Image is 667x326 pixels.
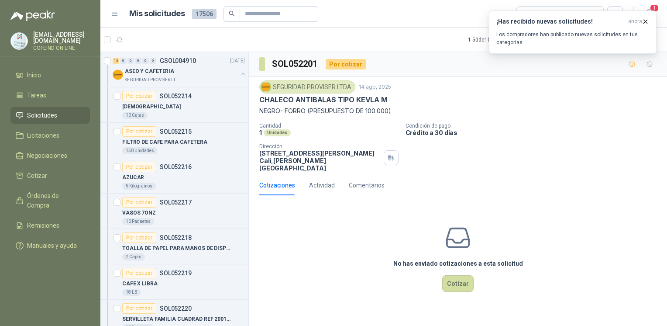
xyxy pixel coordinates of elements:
[261,82,271,92] img: Company Logo
[393,259,523,268] h3: No has enviado cotizaciones a esta solicitud
[349,180,385,190] div: Comentarios
[10,127,90,144] a: Licitaciones
[100,158,248,194] a: Por cotizarSOL052216AZUCAR5 Kilogramos
[150,58,156,64] div: 0
[10,217,90,234] a: Remisiones
[259,123,399,129] p: Cantidad
[259,106,657,116] p: NEGRO- FORRO (PRESUPUESTO DE 100.000)
[122,162,156,172] div: Por cotizar
[10,87,90,104] a: Tareas
[27,171,47,180] span: Cotizar
[160,128,192,135] p: SOL052215
[27,221,59,230] span: Remisiones
[122,218,154,225] div: 10 Paquetes
[489,10,657,54] button: ¡Has recibido nuevas solicitudes!ahora Los compradores han publicado nuevas solicitudes en tus ca...
[125,76,180,83] p: SEGURIDAD PROVISER LTDA
[122,103,181,111] p: [DEMOGRAPHIC_DATA]
[259,129,262,136] p: 1
[27,111,57,120] span: Solicitudes
[628,18,642,25] span: ahora
[522,9,540,19] div: Todas
[27,241,77,250] span: Manuales y ayuda
[33,45,90,51] p: COFEIND ON LINE
[122,315,231,323] p: SERVILLETA FAMILIA CUADRAD REF 200115
[100,123,248,158] a: Por cotizarSOL052215FILTRO DE CAFE PARA CAFETERA150 Unidades
[359,83,391,91] p: 14 ago, 2025
[122,244,231,253] p: TOALLA DE PAPEL PARA MANOS DE DISPENSADOR
[192,9,217,19] span: 17506
[496,31,649,46] p: Los compradores han publicado nuevas solicitudes en tus categorías.
[259,95,388,104] p: CHALECO ANTIBALAS TIPO KEVLA M
[27,70,41,80] span: Inicio
[33,31,90,44] p: [EMAIL_ADDRESS][DOMAIN_NAME]
[122,126,156,137] div: Por cotizar
[10,147,90,164] a: Negociaciones
[100,194,248,229] a: Por cotizarSOL052217VASOS 7ONZ10 Paquetes
[122,147,158,154] div: 150 Unidades
[122,268,156,278] div: Por cotizar
[326,59,366,69] div: Por cotizar
[10,67,90,83] a: Inicio
[122,253,145,260] div: 2 Cajas
[122,173,144,182] p: AZUCAR
[27,191,82,210] span: Órdenes de Compra
[122,303,156,314] div: Por cotizar
[496,18,625,25] h3: ¡Has recibido nuevas solicitudes!
[142,58,149,64] div: 0
[122,232,156,243] div: Por cotizar
[125,67,174,76] p: ASEO Y CAFETERIA
[120,58,127,64] div: 0
[229,10,235,17] span: search
[160,235,192,241] p: SOL052218
[264,129,291,136] div: Unidades
[406,123,664,129] p: Condición de pago
[230,57,245,65] p: [DATE]
[259,143,380,149] p: Dirección
[442,275,474,292] button: Cotizar
[100,229,248,264] a: Por cotizarSOL052218TOALLA DE PAPEL PARA MANOS DE DISPENSADOR2 Cajas
[406,129,664,136] p: Crédito a 30 días
[122,112,148,119] div: 10 Cajas
[10,107,90,124] a: Solicitudes
[122,197,156,208] div: Por cotizar
[650,4,659,12] span: 1
[160,270,192,276] p: SOL052219
[122,280,158,288] p: CAFE X LIBRA
[10,187,90,214] a: Órdenes de Compra
[122,289,141,296] div: 18 LB
[468,33,528,47] div: 1 - 50 de 10584
[10,167,90,184] a: Cotizar
[27,131,59,140] span: Licitaciones
[160,93,192,99] p: SOL052214
[27,90,46,100] span: Tareas
[122,183,156,190] div: 5 Kilogramos
[122,91,156,101] div: Por cotizar
[113,58,119,64] div: 13
[122,138,207,146] p: FILTRO DE CAFE PARA CAFETERA
[10,10,55,21] img: Logo peakr
[11,33,28,49] img: Company Logo
[259,180,295,190] div: Cotizaciones
[127,58,134,64] div: 0
[129,7,185,20] h1: Mis solicitudes
[272,57,319,71] h3: SOL052201
[100,264,248,300] a: Por cotizarSOL052219CAFE X LIBRA18 LB
[160,305,192,312] p: SOL052220
[122,209,156,217] p: VASOS 7ONZ
[160,199,192,205] p: SOL052217
[259,149,380,172] p: [STREET_ADDRESS][PERSON_NAME] Cali , [PERSON_NAME][GEOGRAPHIC_DATA]
[10,237,90,254] a: Manuales y ayuda
[259,80,355,94] div: SEGURIDAD PROVISER LTDA
[309,180,335,190] div: Actividad
[27,151,67,160] span: Negociaciones
[100,87,248,123] a: Por cotizarSOL052214[DEMOGRAPHIC_DATA]10 Cajas
[160,58,196,64] p: GSOL004910
[135,58,141,64] div: 0
[113,55,247,83] a: 13 0 0 0 0 0 GSOL004910[DATE] Company LogoASEO Y CAFETERIASEGURIDAD PROVISER LTDA
[160,164,192,170] p: SOL052216
[113,69,123,80] img: Company Logo
[641,6,657,22] button: 1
